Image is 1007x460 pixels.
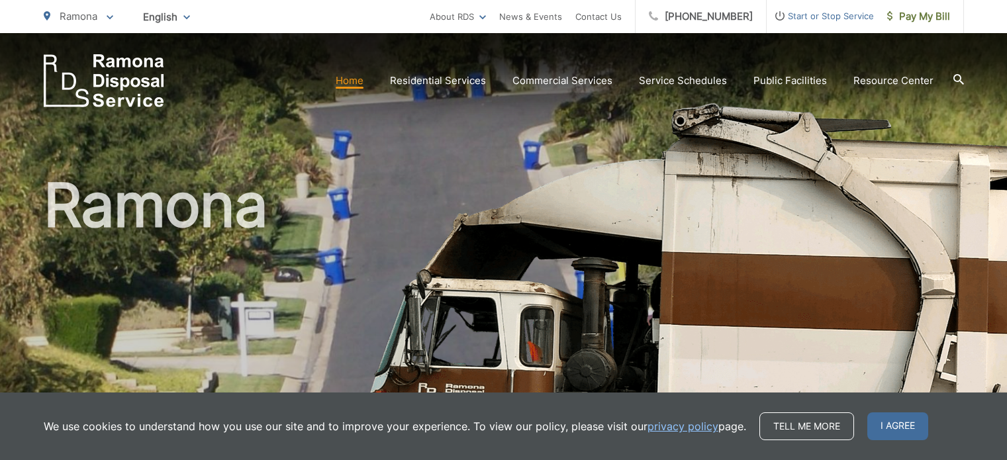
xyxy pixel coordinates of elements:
[887,9,950,24] span: Pay My Bill
[853,73,934,89] a: Resource Center
[44,54,164,107] a: EDCD logo. Return to the homepage.
[512,73,612,89] a: Commercial Services
[759,412,854,440] a: Tell me more
[647,418,718,434] a: privacy policy
[133,5,200,28] span: English
[60,10,97,23] span: Ramona
[430,9,486,24] a: About RDS
[44,418,746,434] p: We use cookies to understand how you use our site and to improve your experience. To view our pol...
[336,73,363,89] a: Home
[390,73,486,89] a: Residential Services
[753,73,827,89] a: Public Facilities
[499,9,562,24] a: News & Events
[639,73,727,89] a: Service Schedules
[867,412,928,440] span: I agree
[575,9,622,24] a: Contact Us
